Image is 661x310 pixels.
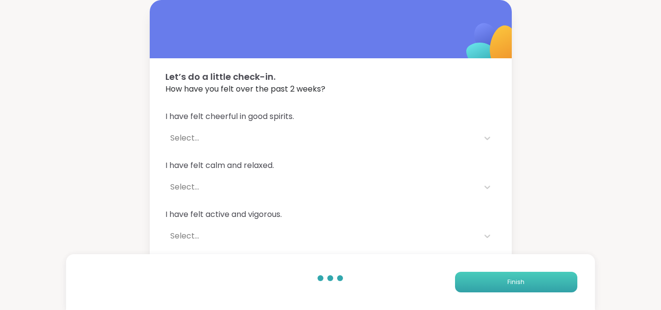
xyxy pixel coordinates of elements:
span: I have felt calm and relaxed. [165,160,496,171]
span: How have you felt over the past 2 weeks? [165,83,496,95]
div: Select... [170,132,474,144]
span: Let’s do a little check-in. [165,70,496,83]
div: Select... [170,230,474,242]
div: Select... [170,181,474,193]
span: I have felt cheerful in good spirits. [165,111,496,122]
span: I have felt active and vigorous. [165,209,496,220]
span: Finish [507,278,524,286]
button: Finish [455,272,577,292]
